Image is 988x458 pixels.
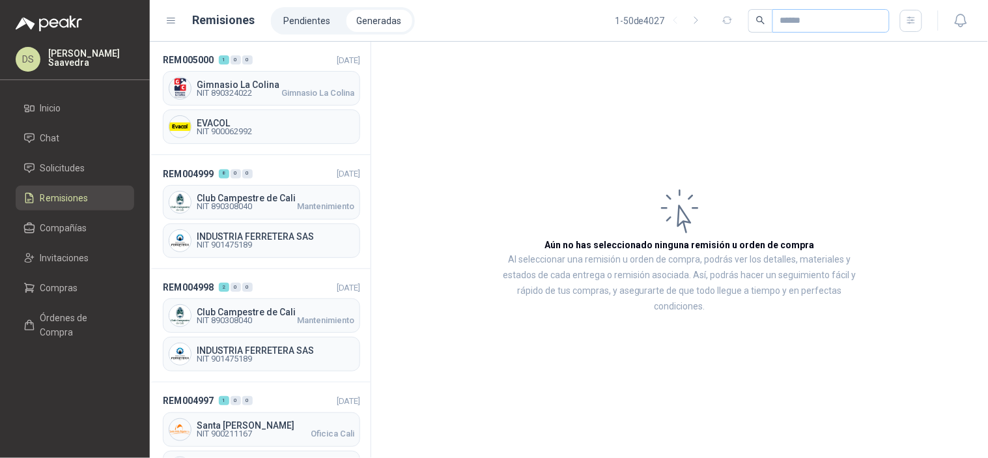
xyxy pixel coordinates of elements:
[40,311,122,339] span: Órdenes de Compra
[197,421,354,430] span: Santa [PERSON_NAME]
[163,394,214,408] span: REM004997
[337,283,360,293] span: [DATE]
[242,396,253,405] div: 0
[197,430,252,438] span: NIT 900211167
[231,55,241,64] div: 0
[193,11,255,29] h1: Remisiones
[337,55,360,65] span: [DATE]
[16,186,134,210] a: Remisiones
[16,276,134,300] a: Compras
[197,89,252,97] span: NIT 890324022
[274,10,341,32] a: Pendientes
[16,16,82,31] img: Logo peakr
[40,281,78,295] span: Compras
[197,80,354,89] span: Gimnasio La Colina
[197,128,354,136] span: NIT 900062992
[311,430,354,438] span: Oficica Cali
[337,169,360,179] span: [DATE]
[169,230,191,251] img: Company Logo
[219,55,229,64] div: 1
[231,396,241,405] div: 0
[163,167,214,181] span: REM004999
[40,191,89,205] span: Remisiones
[219,283,229,292] div: 2
[281,89,354,97] span: Gimnasio La Colina
[40,161,85,175] span: Solicitudes
[297,317,354,324] span: Mantenimiento
[16,96,134,121] a: Inicio
[169,305,191,326] img: Company Logo
[40,221,87,235] span: Compañías
[197,193,354,203] span: Club Campestre de Cali
[169,78,191,99] img: Company Logo
[48,49,134,67] p: [PERSON_NAME] Saavedra
[242,169,253,179] div: 0
[197,119,354,128] span: EVACOL
[169,192,191,213] img: Company Logo
[197,308,354,317] span: Club Campestre de Cali
[16,156,134,180] a: Solicitudes
[197,346,354,355] span: INDUSTRIA FERRETERA SAS
[40,251,89,265] span: Invitaciones
[169,343,191,365] img: Company Logo
[16,306,134,345] a: Órdenes de Compra
[16,216,134,240] a: Compañías
[150,42,371,155] a: REM005000100[DATE] Company LogoGimnasio La ColinaNIT 890324022Gimnasio La ColinaCompany LogoEVACO...
[242,55,253,64] div: 0
[346,10,412,32] a: Generadas
[169,116,191,137] img: Company Logo
[40,131,60,145] span: Chat
[297,203,354,210] span: Mantenimiento
[615,10,707,31] div: 1 - 50 de 4027
[40,101,61,115] span: Inicio
[197,232,354,241] span: INDUSTRIA FERRETERA SAS
[219,169,229,179] div: 8
[197,355,354,363] span: NIT 901475189
[197,317,252,324] span: NIT 890308040
[197,203,252,210] span: NIT 890308040
[337,396,360,406] span: [DATE]
[163,53,214,67] span: REM005000
[150,155,371,268] a: REM004999800[DATE] Company LogoClub Campestre de CaliNIT 890308040MantenimientoCompany LogoINDUST...
[545,238,815,252] h3: Aún no has seleccionado ninguna remisión u orden de compra
[163,280,214,294] span: REM004998
[501,252,858,315] p: Al seleccionar una remisión u orden de compra, podrás ver los detalles, materiales y estados de c...
[150,269,371,382] a: REM004998200[DATE] Company LogoClub Campestre de CaliNIT 890308040MantenimientoCompany LogoINDUST...
[231,283,241,292] div: 0
[197,241,354,249] span: NIT 901475189
[16,246,134,270] a: Invitaciones
[169,419,191,440] img: Company Logo
[219,396,229,405] div: 1
[242,283,253,292] div: 0
[16,126,134,150] a: Chat
[756,16,765,25] span: search
[231,169,241,179] div: 0
[16,47,40,72] div: DS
